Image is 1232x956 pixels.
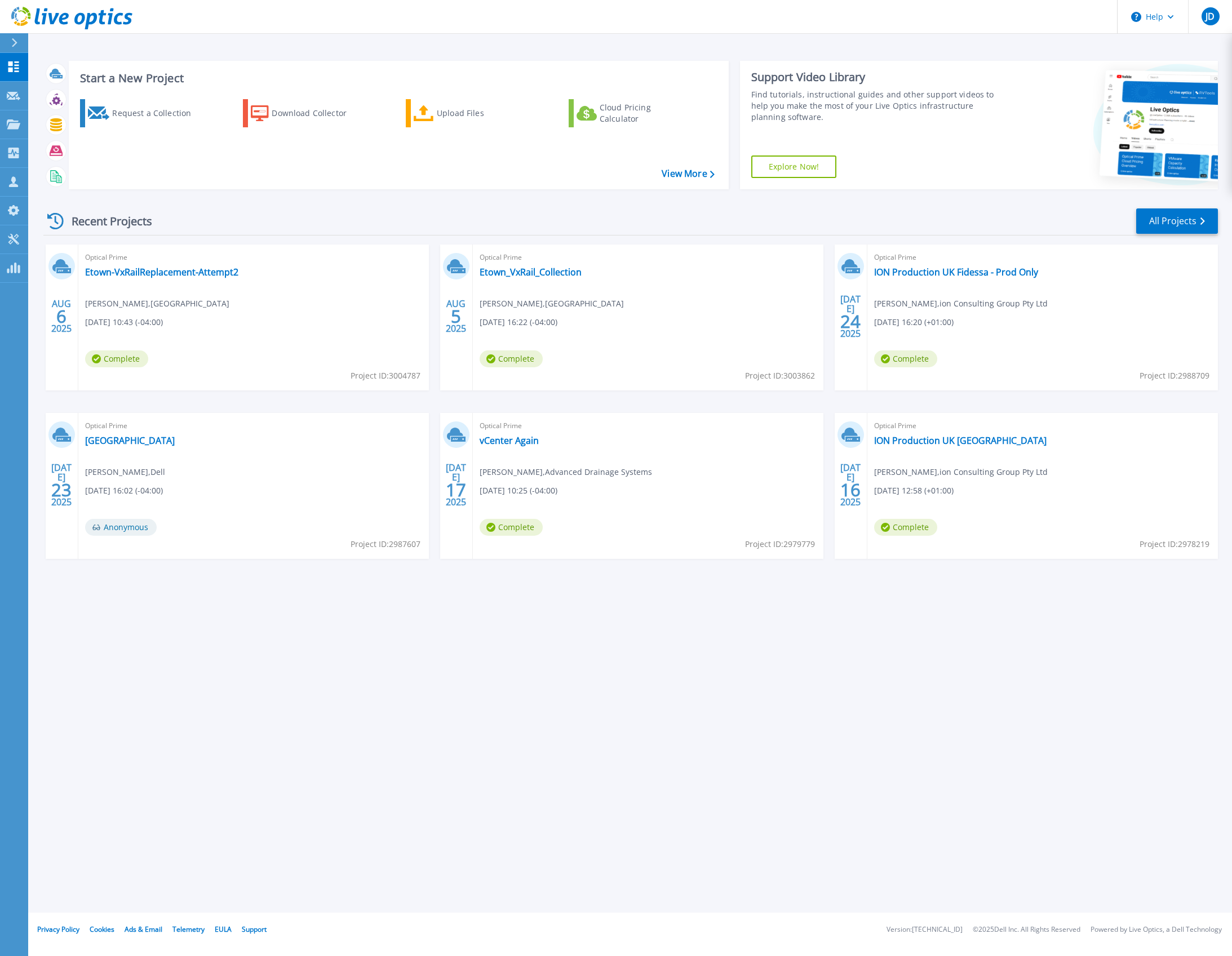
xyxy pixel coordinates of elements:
span: JD [1206,12,1215,21]
a: EULA [215,924,232,934]
span: [DATE] 16:02 (-04:00) [85,484,163,497]
span: 23 [51,485,72,495]
a: Telemetry [172,924,205,934]
div: Download Collector [272,102,362,124]
div: Cloud Pricing Calculator [600,102,690,124]
span: Anonymous [85,519,157,536]
span: Project ID: 2987607 [351,538,420,550]
span: Project ID: 3004787 [351,370,420,382]
a: Request a Collection [80,99,206,127]
span: [DATE] 16:20 (+01:00) [874,316,954,328]
a: Cloud Pricing Calculator [569,99,694,127]
span: Optical Prime [85,420,422,432]
span: [PERSON_NAME] , ion Consulting Group Pty Ltd [874,466,1048,478]
div: Upload Files [437,102,527,124]
a: All Projects [1136,208,1218,234]
li: Powered by Live Optics, a Dell Technology [1091,926,1222,933]
span: [DATE] 10:43 (-04:00) [85,316,163,328]
a: View More [662,168,714,179]
span: [PERSON_NAME] , Dell [85,466,165,478]
span: [PERSON_NAME] , [GEOGRAPHIC_DATA] [85,297,229,310]
span: 5 [451,312,461,321]
span: Optical Prime [480,420,817,432]
span: Optical Prime [874,420,1211,432]
a: ION Production UK Fidessa - Prod Only [874,266,1038,278]
span: [DATE] 10:25 (-04:00) [480,484,557,497]
div: Find tutorials, instructional guides and other support videos to help you make the most of your L... [751,89,997,123]
div: AUG 2025 [51,296,72,337]
span: Complete [874,519,937,536]
a: ION Production UK [GEOGRAPHIC_DATA] [874,435,1047,446]
span: Project ID: 2988709 [1140,370,1209,382]
span: Optical Prime [874,251,1211,264]
li: © 2025 Dell Inc. All Rights Reserved [973,926,1080,933]
span: [DATE] 12:58 (+01:00) [874,484,954,497]
li: Version: [TECHNICAL_ID] [887,926,963,933]
div: Support Video Library [751,70,997,85]
a: vCenter Again [480,435,539,446]
div: Request a Collection [112,102,202,124]
span: 6 [56,312,67,321]
span: 17 [446,485,466,495]
a: [GEOGRAPHIC_DATA] [85,435,175,446]
a: Support [242,924,267,934]
span: Project ID: 3003862 [745,370,815,382]
span: 16 [840,485,861,495]
span: [PERSON_NAME] , Advanced Drainage Systems [480,466,652,478]
span: Complete [480,519,543,536]
a: Download Collector [243,99,369,127]
a: Ads & Email [125,924,162,934]
span: Optical Prime [480,251,817,264]
a: Upload Files [406,99,531,127]
a: Explore Now! [751,155,837,178]
span: [PERSON_NAME] , [GEOGRAPHIC_DATA] [480,297,624,310]
div: [DATE] 2025 [840,464,861,505]
span: Complete [85,350,148,367]
h3: Start a New Project [80,72,714,85]
span: Complete [874,350,937,367]
a: Etown_VxRail_Collection [480,266,582,278]
div: [DATE] 2025 [840,296,861,337]
div: [DATE] 2025 [445,464,467,505]
div: AUG 2025 [445,296,467,337]
div: Recent Projects [43,207,167,235]
a: Cookies [90,924,114,934]
span: [DATE] 16:22 (-04:00) [480,316,557,328]
span: Project ID: 2979779 [745,538,815,550]
span: Complete [480,350,543,367]
span: Optical Prime [85,251,422,264]
a: Etown-VxRailReplacement-Attempt2 [85,266,238,278]
span: [PERSON_NAME] , ion Consulting Group Pty Ltd [874,297,1048,310]
a: Privacy Policy [37,924,79,934]
span: Project ID: 2978219 [1140,538,1209,550]
div: [DATE] 2025 [51,464,72,505]
span: 24 [840,317,861,326]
